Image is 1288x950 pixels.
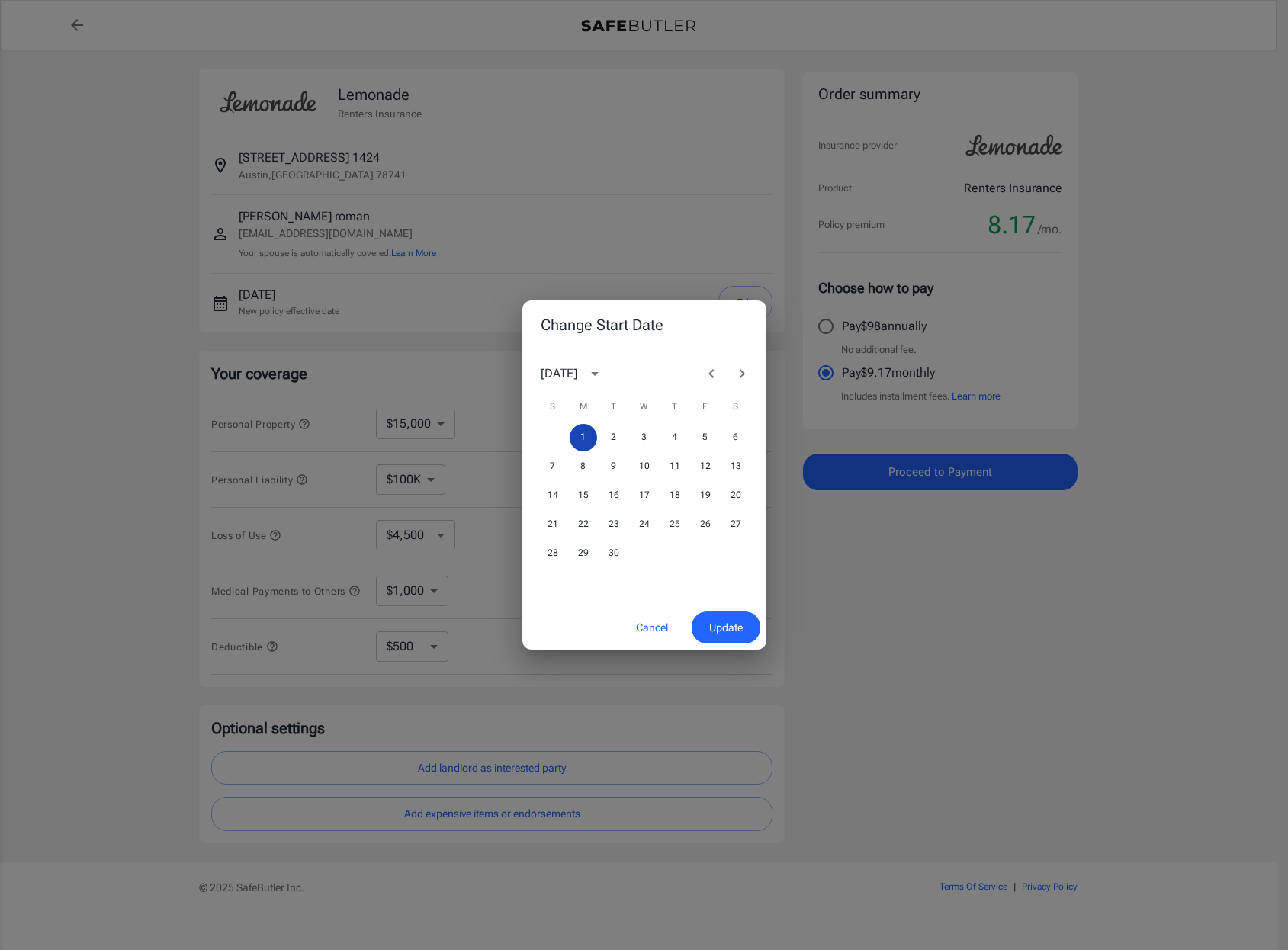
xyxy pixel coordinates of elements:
button: 27 [722,511,750,538]
span: Update [709,618,743,637]
button: 13 [722,453,750,480]
button: 12 [692,453,719,480]
button: 20 [722,482,750,509]
button: 24 [631,511,658,538]
button: 3 [631,424,658,451]
button: 4 [661,424,689,451]
button: 11 [661,453,689,480]
span: Sunday [539,392,567,422]
button: Cancel [618,611,686,644]
button: 10 [631,453,658,480]
button: Next month [727,358,757,389]
button: 8 [570,453,597,480]
button: 25 [661,511,689,538]
span: Monday [570,392,597,422]
button: 29 [570,540,597,567]
button: 18 [661,482,689,509]
button: 23 [600,511,628,538]
button: 28 [539,540,567,567]
button: 16 [600,482,628,509]
button: 22 [570,511,597,538]
button: Update [692,611,760,644]
h2: Change Start Date [522,300,766,349]
button: Previous month [696,358,727,389]
button: 19 [692,482,719,509]
span: Saturday [722,392,750,422]
button: 30 [600,540,628,567]
span: Thursday [661,392,689,422]
button: calendar view is open, switch to year view [582,361,608,387]
button: 15 [570,482,597,509]
button: 26 [692,511,719,538]
div: [DATE] [541,364,577,383]
button: 9 [600,453,628,480]
button: 17 [631,482,658,509]
button: 2 [600,424,628,451]
button: 6 [722,424,750,451]
button: 7 [539,453,567,480]
button: 5 [692,424,719,451]
button: 1 [570,424,597,451]
button: 14 [539,482,567,509]
span: Wednesday [631,392,658,422]
button: 21 [539,511,567,538]
span: Tuesday [600,392,628,422]
span: Friday [692,392,719,422]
